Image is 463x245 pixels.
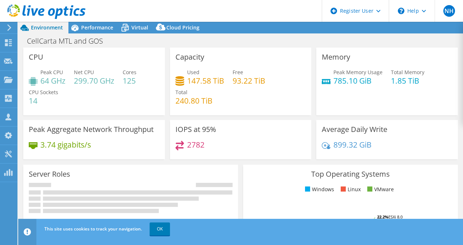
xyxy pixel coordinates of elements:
[175,97,213,105] h4: 240.80 TiB
[175,89,187,96] span: Total
[24,37,114,45] h1: CellCarta MTL and GOS
[44,226,142,232] span: This site uses cookies to track your navigation.
[187,69,199,76] span: Used
[29,125,154,133] h3: Peak Aggregate Network Throughput
[187,77,224,85] h4: 147.58 TiB
[233,69,243,76] span: Free
[123,77,136,85] h4: 125
[249,170,452,178] h3: Top Operating Systems
[391,69,424,76] span: Total Memory
[150,222,170,236] a: OK
[29,89,58,96] span: CPU Sockets
[233,77,265,85] h4: 93.22 TiB
[303,185,334,193] li: Windows
[166,24,199,31] span: Cloud Pricing
[333,69,383,76] span: Peak Memory Usage
[31,24,63,31] span: Environment
[40,77,66,85] h4: 64 GHz
[322,53,350,61] h3: Memory
[333,77,383,85] h4: 785.10 GiB
[388,214,403,220] tspan: ESXi 8.0
[40,69,63,76] span: Peak CPU
[377,214,388,220] tspan: 22.2%
[175,53,204,61] h3: Capacity
[40,141,91,149] h4: 3.74 gigabits/s
[187,141,205,149] h4: 2782
[322,125,387,133] h3: Average Daily Write
[74,69,94,76] span: Net CPU
[123,69,136,76] span: Cores
[339,185,361,193] li: Linux
[131,24,148,31] span: Virtual
[29,53,43,61] h3: CPU
[333,141,372,149] h4: 899.32 GiB
[81,24,113,31] span: Performance
[29,97,58,105] h4: 14
[391,77,424,85] h4: 1.85 TiB
[443,5,455,17] span: NH
[398,8,404,14] svg: \n
[175,125,216,133] h3: IOPS at 95%
[74,77,114,85] h4: 299.70 GHz
[365,185,394,193] li: VMware
[29,170,70,178] h3: Server Roles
